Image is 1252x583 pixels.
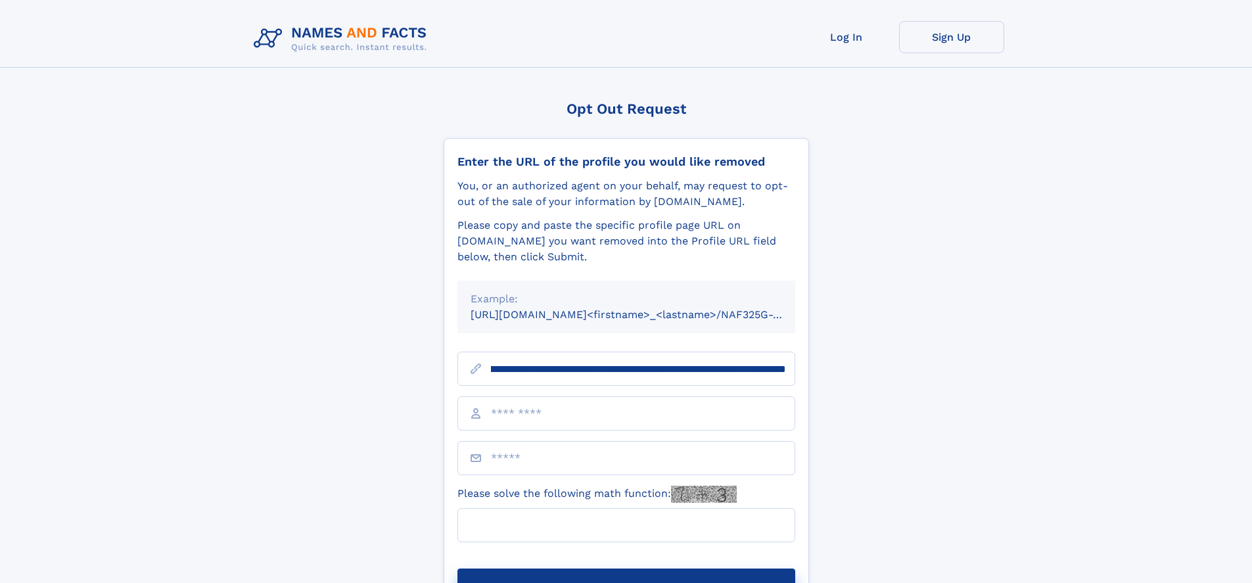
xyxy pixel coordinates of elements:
[794,21,899,53] a: Log In
[457,486,737,503] label: Please solve the following math function:
[444,101,809,117] div: Opt Out Request
[457,218,795,265] div: Please copy and paste the specific profile page URL on [DOMAIN_NAME] you want removed into the Pr...
[248,21,438,57] img: Logo Names and Facts
[457,154,795,169] div: Enter the URL of the profile you would like removed
[457,178,795,210] div: You, or an authorized agent on your behalf, may request to opt-out of the sale of your informatio...
[899,21,1004,53] a: Sign Up
[471,291,782,307] div: Example:
[471,308,820,321] small: [URL][DOMAIN_NAME]<firstname>_<lastname>/NAF325G-xxxxxxxx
